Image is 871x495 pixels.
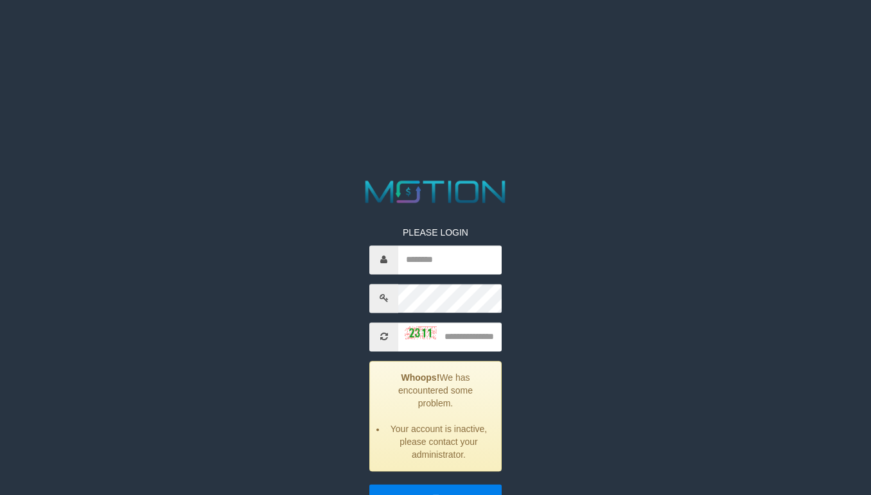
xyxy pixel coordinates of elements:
p: PLEASE LOGIN [369,226,502,239]
img: MOTION_logo.png [359,177,511,207]
img: captcha [405,326,437,339]
div: We has encountered some problem. [369,361,502,471]
li: Your account is inactive, please contact your administrator. [386,422,491,461]
strong: Whoops! [401,372,439,383]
